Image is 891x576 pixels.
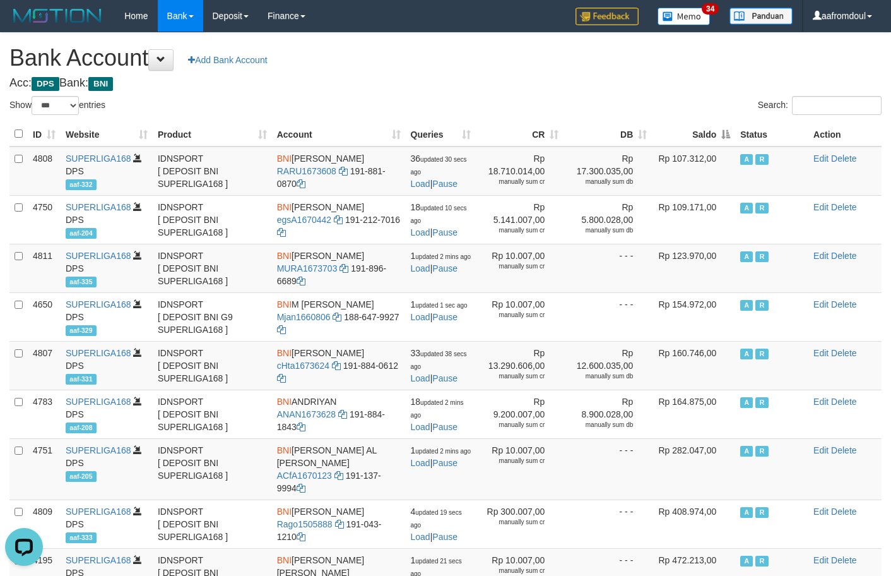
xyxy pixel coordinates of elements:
span: Running [755,556,768,567]
a: Pause [432,263,457,273]
td: 4783 [28,390,61,438]
td: M [PERSON_NAME] 188-647-9927 [272,292,406,341]
th: CR: activate to sort column ascending [476,122,564,147]
td: IDNSPORT [ DEPOSIT BNI SUPERLIGA168 ] [153,500,272,548]
td: 4650 [28,292,61,341]
a: egsA1670442 [277,215,331,225]
a: Copy ACfA1670123 to clipboard [334,471,343,481]
h4: Acc: Bank: [9,77,882,90]
span: aaf-331 [66,374,97,385]
td: IDNSPORT [ DEPOSIT BNI SUPERLIGA168 ] [153,341,272,390]
td: 4751 [28,438,61,500]
a: SUPERLIGA168 [66,299,131,309]
a: ANAN1673628 [277,409,336,419]
label: Search: [758,96,882,115]
td: 4808 [28,147,61,196]
td: Rp 154.972,00 [652,292,735,341]
a: RARU1673608 [277,166,336,176]
a: Copy MURA1673703 to clipboard [339,263,348,273]
div: manually sum cr [481,421,545,429]
a: Pause [432,227,457,237]
span: Active [740,203,753,213]
span: BNI [277,202,292,212]
span: aaf-208 [66,423,97,433]
span: updated 38 secs ago [411,351,467,370]
td: IDNSPORT [ DEPOSIT BNI SUPERLIGA168 ] [153,438,272,500]
td: Rp 13.290.606,00 [476,341,564,390]
a: Edit [813,507,829,517]
td: Rp 17.300.035,00 [564,147,652,196]
span: | [411,153,467,189]
span: updated 2 mins ago [415,448,471,455]
a: Edit [813,299,829,309]
span: Running [755,251,768,262]
a: Load [411,179,430,189]
div: manually sum db [569,177,633,186]
span: updated 30 secs ago [411,156,467,176]
a: Load [411,458,430,468]
td: Rp 408.974,00 [652,500,735,548]
a: Copy cHta1673624 to clipboard [332,361,341,371]
td: Rp 8.900.028,00 [564,390,652,438]
span: Active [740,446,753,457]
span: Active [740,507,753,518]
div: manually sum cr [481,518,545,527]
a: Edit [813,348,829,358]
td: 4811 [28,244,61,292]
td: IDNSPORT [ DEPOSIT BNI SUPERLIGA168 ] [153,390,272,438]
a: SUPERLIGA168 [66,507,131,517]
a: Delete [831,251,856,261]
a: Delete [831,397,856,407]
th: ID: activate to sort column ascending [28,122,61,147]
input: Search: [792,96,882,115]
td: Rp 282.047,00 [652,438,735,500]
div: manually sum cr [481,457,545,465]
span: updated 10 secs ago [411,205,467,224]
span: | [411,445,471,468]
label: Show entries [9,96,105,115]
img: MOTION_logo.png [9,6,105,25]
a: SUPERLIGA168 [66,555,131,565]
div: manually sum cr [481,567,545,575]
a: SUPERLIGA168 [66,348,131,358]
td: DPS [61,292,153,341]
td: IDNSPORT [ DEPOSIT BNI G9 SUPERLIGA168 ] [153,292,272,341]
td: 4809 [28,500,61,548]
span: | [411,348,467,383]
td: Rp 12.600.035,00 [564,341,652,390]
span: Running [755,349,768,359]
a: Delete [831,348,856,358]
span: Active [740,349,753,359]
a: Delete [831,153,856,164]
a: Pause [432,532,457,542]
th: Action [808,122,882,147]
th: Status [735,122,808,147]
a: Pause [432,373,457,383]
span: BNI [88,77,113,91]
span: updated 19 secs ago [411,509,462,529]
a: Pause [432,312,457,322]
div: manually sum cr [481,372,545,381]
th: Product: activate to sort column ascending [153,122,272,147]
a: Load [411,227,430,237]
td: IDNSPORT [ DEPOSIT BNI SUPERLIGA168 ] [153,244,272,292]
a: Add Bank Account [180,49,275,71]
span: aaf-335 [66,277,97,287]
a: Load [411,422,430,432]
td: [PERSON_NAME] 191-884-0612 [272,341,406,390]
span: 1 [411,445,471,455]
td: [PERSON_NAME] 191-212-7016 [272,195,406,244]
a: Copy 1911379994 to clipboard [297,483,305,493]
span: aaf-205 [66,471,97,482]
td: - - - [564,500,652,548]
div: manually sum db [569,372,633,381]
th: Account: activate to sort column ascending [272,122,406,147]
a: Copy egsA1670442 to clipboard [334,215,343,225]
a: Delete [831,202,856,212]
a: Copy 1918841843 to clipboard [297,422,305,432]
td: DPS [61,341,153,390]
span: | [411,299,468,322]
span: updated 2 mins ago [411,399,464,419]
td: Rp 123.970,00 [652,244,735,292]
td: Rp 10.007,00 [476,292,564,341]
